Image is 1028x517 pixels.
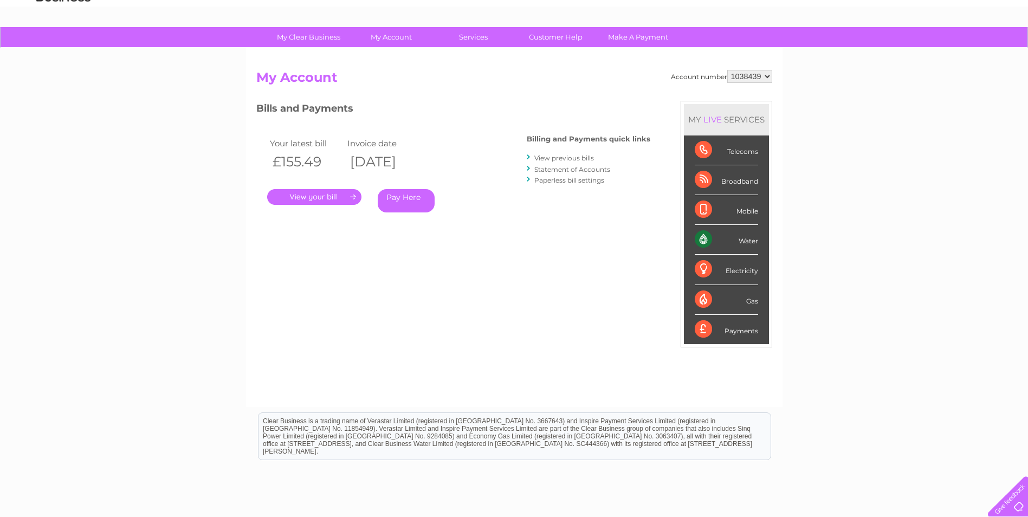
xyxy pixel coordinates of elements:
[429,27,518,47] a: Services
[258,6,771,53] div: Clear Business is a trading name of Verastar Limited (registered in [GEOGRAPHIC_DATA] No. 3667643...
[256,70,772,91] h2: My Account
[695,285,758,315] div: Gas
[956,46,982,54] a: Contact
[534,154,594,162] a: View previous bills
[701,114,724,125] div: LIVE
[695,195,758,225] div: Mobile
[695,165,758,195] div: Broadband
[345,151,423,173] th: [DATE]
[527,135,650,143] h4: Billing and Payments quick links
[534,165,610,173] a: Statement of Accounts
[267,189,361,205] a: .
[695,225,758,255] div: Water
[684,104,769,135] div: MY SERVICES
[695,255,758,285] div: Electricity
[264,27,353,47] a: My Clear Business
[267,136,345,151] td: Your latest bill
[695,135,758,165] div: Telecoms
[895,46,927,54] a: Telecoms
[256,101,650,120] h3: Bills and Payments
[864,46,888,54] a: Energy
[695,315,758,344] div: Payments
[345,136,423,151] td: Invoice date
[534,176,604,184] a: Paperless bill settings
[824,5,898,19] a: 0333 014 3131
[346,27,436,47] a: My Account
[837,46,858,54] a: Water
[511,27,600,47] a: Customer Help
[992,46,1018,54] a: Log out
[671,70,772,83] div: Account number
[934,46,949,54] a: Blog
[593,27,683,47] a: Make A Payment
[378,189,435,212] a: Pay Here
[267,151,345,173] th: £155.49
[36,28,91,61] img: logo.png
